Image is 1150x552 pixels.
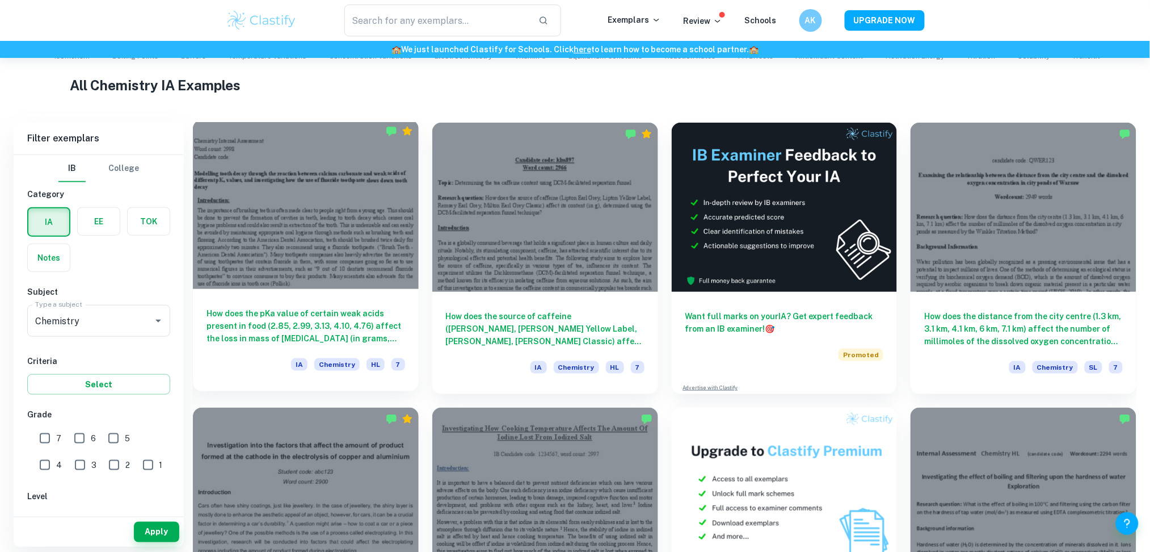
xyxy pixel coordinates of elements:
[108,155,139,182] button: College
[765,324,775,333] span: 🎯
[27,286,170,298] h6: Subject
[1116,512,1139,535] button: Help and Feedback
[685,310,884,335] h6: Want full marks on your IA ? Get expert feedback from an IB examiner!
[1085,361,1102,374] span: SL
[150,313,166,329] button: Open
[159,459,163,471] span: 1
[641,128,652,140] div: Premium
[1033,361,1078,374] span: Chemistry
[386,413,397,425] img: Marked
[804,14,817,27] h6: AK
[2,43,1148,56] h6: We just launched Clastify for Schools. Click to learn how to become a school partner.
[530,361,547,374] span: IA
[672,123,898,292] img: Thumbnail
[56,432,61,445] span: 7
[27,408,170,421] h6: Grade
[367,358,385,371] span: HL
[56,459,62,471] span: 4
[1109,361,1123,374] span: 7
[91,432,96,445] span: 6
[391,358,405,371] span: 7
[226,9,298,32] img: Clastify logo
[574,45,591,54] a: here
[641,413,652,425] img: Marked
[27,355,170,367] h6: Criteria
[70,75,1080,95] h1: All Chemistry IA Examples
[1009,361,1026,374] span: IA
[193,123,419,394] a: How does the pKa value of certain weak acids present in food (2.85, 2.99, 3.13, 4.10, 4.76) affec...
[125,432,130,445] span: 5
[554,361,599,374] span: Chemistry
[402,413,413,425] div: Premium
[432,123,658,394] a: How does the source of caffeine ([PERSON_NAME], [PERSON_NAME] Yellow Label, [PERSON_NAME], [PERSO...
[911,123,1136,394] a: How does the distance from the city centre (1.3 km, 3.1 km, 4.1 km, 6 km, 7.1 km) affect the numb...
[28,208,69,236] button: IA
[683,384,738,392] a: Advertise with Clastify
[839,349,883,361] span: Promoted
[845,10,925,31] button: UPGRADE NOW
[58,155,139,182] div: Filter type choice
[314,358,360,371] span: Chemistry
[1119,413,1131,425] img: Marked
[27,374,170,395] button: Select
[28,244,70,271] button: Notes
[344,5,530,36] input: Search for any exemplars...
[672,123,898,394] a: Want full marks on yourIA? Get expert feedback from an IB examiner!PromotedAdvertise with Clastify
[608,14,661,26] p: Exemplars
[606,361,624,374] span: HL
[386,126,397,137] img: Marked
[1119,128,1131,140] img: Marked
[745,16,777,25] a: Schools
[35,300,82,310] label: Type a subject
[291,358,307,371] span: IA
[749,45,759,54] span: 🏫
[91,459,96,471] span: 3
[684,15,722,27] p: Review
[128,208,170,235] button: TOK
[27,490,170,503] h6: Level
[58,155,86,182] button: IB
[207,307,405,345] h6: How does the pKa value of certain weak acids present in food (2.85, 2.99, 3.13, 4.10, 4.76) affec...
[799,9,822,32] button: AK
[14,123,184,154] h6: Filter exemplars
[625,128,637,140] img: Marked
[924,310,1123,348] h6: How does the distance from the city centre (1.3 km, 3.1 km, 4.1 km, 6 km, 7.1 km) affect the numb...
[27,188,170,200] h6: Category
[134,522,179,542] button: Apply
[402,126,413,137] div: Premium
[125,459,130,471] span: 2
[78,208,120,235] button: EE
[631,361,644,374] span: 7
[446,310,644,348] h6: How does the source of caffeine ([PERSON_NAME], [PERSON_NAME] Yellow Label, [PERSON_NAME], [PERSO...
[391,45,401,54] span: 🏫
